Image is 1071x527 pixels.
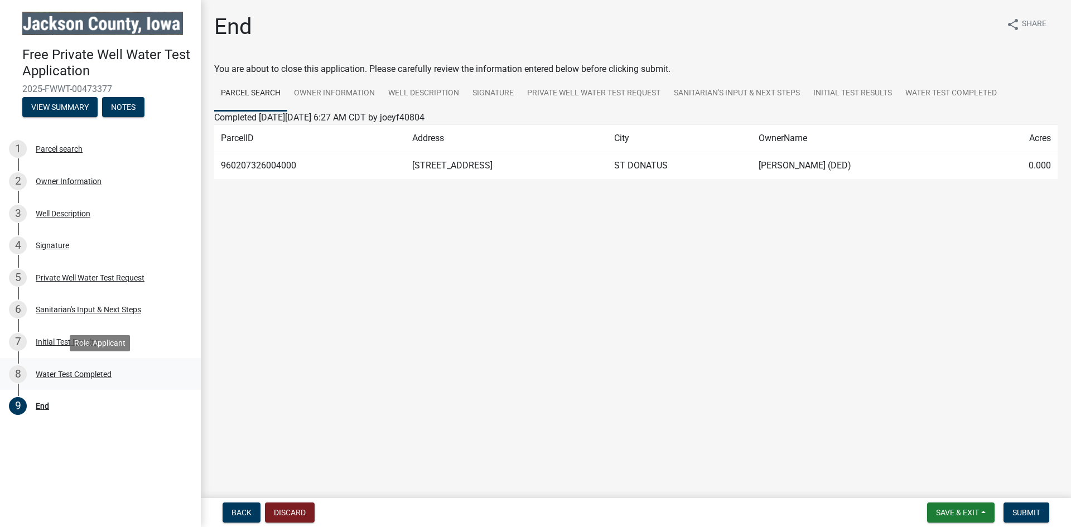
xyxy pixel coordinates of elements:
button: shareShare [997,13,1055,35]
td: ST DONATUS [607,152,752,180]
a: Owner Information [287,76,382,112]
h1: End [214,13,252,40]
wm-modal-confirm: Summary [22,103,98,112]
div: 8 [9,365,27,383]
div: 1 [9,140,27,158]
td: Acres [981,125,1058,152]
div: 4 [9,236,27,254]
a: Signature [466,76,520,112]
div: Initial Test Results [36,338,98,346]
td: ParcelID [214,125,406,152]
button: Discard [265,502,315,523]
div: 7 [9,333,27,351]
a: Private Well Water Test Request [520,76,667,112]
div: You are about to close this application. Please carefully review the information entered below be... [214,62,1058,201]
td: [STREET_ADDRESS] [406,152,607,180]
div: 6 [9,301,27,318]
td: 0.000 [981,152,1058,180]
span: Completed [DATE][DATE] 6:27 AM CDT by joeyf40804 [214,112,424,123]
div: 9 [9,397,27,415]
td: [PERSON_NAME] (DED) [752,152,981,180]
span: Share [1022,18,1046,31]
td: 960207326004000 [214,152,406,180]
button: Save & Exit [927,502,995,523]
a: Parcel search [214,76,287,112]
i: share [1006,18,1020,31]
td: Address [406,125,607,152]
div: 2 [9,172,27,190]
div: 3 [9,205,27,223]
a: Well Description [382,76,466,112]
wm-modal-confirm: Notes [102,103,144,112]
div: Signature [36,241,69,249]
td: OwnerName [752,125,981,152]
h4: Free Private Well Water Test Application [22,47,192,79]
div: Sanitarian's Input & Next Steps [36,306,141,313]
button: Submit [1004,502,1049,523]
div: Water Test Completed [36,370,112,378]
div: Well Description [36,210,90,217]
button: Back [223,502,260,523]
div: 5 [9,269,27,287]
span: Submit [1012,508,1040,517]
span: Save & Exit [936,508,979,517]
a: Water Test Completed [899,76,1004,112]
div: Parcel search [36,145,83,153]
td: City [607,125,752,152]
span: Back [231,508,252,517]
button: Notes [102,97,144,117]
div: Role: Applicant [70,335,130,351]
a: Initial Test Results [807,76,899,112]
span: 2025-FWWT-00473377 [22,84,178,94]
div: Owner Information [36,177,102,185]
button: View Summary [22,97,98,117]
div: End [36,402,49,410]
div: Private Well Water Test Request [36,274,144,282]
img: Jackson County, Iowa [22,12,183,35]
a: Sanitarian's Input & Next Steps [667,76,807,112]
